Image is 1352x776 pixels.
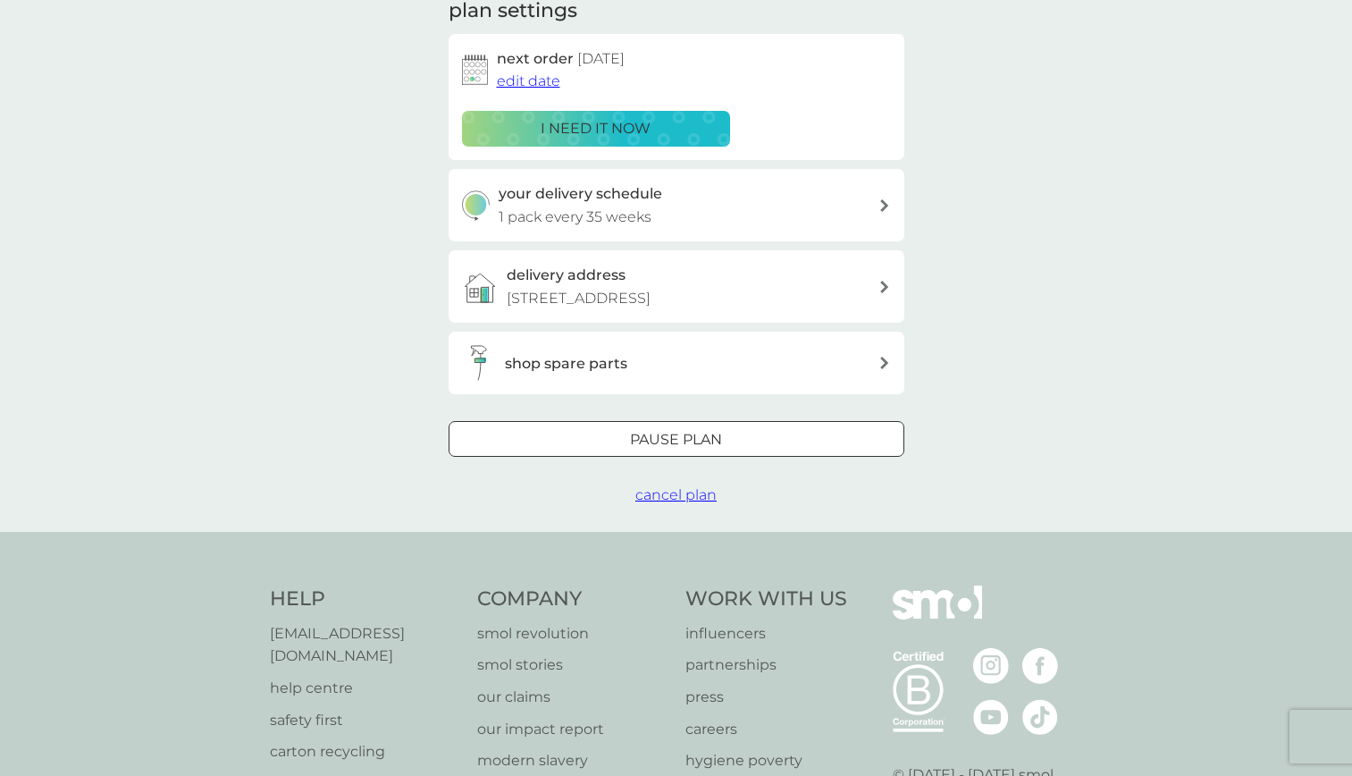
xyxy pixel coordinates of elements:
[685,622,847,645] a: influencers
[497,72,560,89] span: edit date
[499,182,662,206] h3: your delivery schedule
[270,677,460,700] a: help centre
[477,686,668,709] a: our claims
[630,428,722,451] p: Pause plan
[449,421,904,457] button: Pause plan
[449,250,904,323] a: delivery address[STREET_ADDRESS]
[1022,648,1058,684] img: visit the smol Facebook page
[1022,699,1058,735] img: visit the smol Tiktok page
[499,206,651,229] p: 1 pack every 35 weeks
[635,486,717,503] span: cancel plan
[685,654,847,677] a: partnerships
[507,287,651,310] p: [STREET_ADDRESS]
[477,622,668,645] a: smol revolution
[505,352,627,375] h3: shop spare parts
[685,749,847,772] a: hygiene poverty
[449,169,904,241] button: your delivery schedule1 pack every 35 weeks
[685,686,847,709] a: press
[685,718,847,741] a: careers
[507,264,626,287] h3: delivery address
[477,718,668,741] a: our impact report
[635,484,717,507] button: cancel plan
[270,740,460,763] a: carton recycling
[497,70,560,93] button: edit date
[270,586,460,613] h4: Help
[477,654,668,677] a: smol stories
[973,648,1009,684] img: visit the smol Instagram page
[577,50,625,67] span: [DATE]
[973,699,1009,735] img: visit the smol Youtube page
[270,622,460,668] a: [EMAIL_ADDRESS][DOMAIN_NAME]
[497,47,625,71] h2: next order
[685,586,847,613] h4: Work With Us
[477,586,668,613] h4: Company
[270,709,460,732] a: safety first
[541,117,651,140] p: i need it now
[462,111,730,147] button: i need it now
[449,332,904,394] button: shop spare parts
[893,586,982,646] img: smol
